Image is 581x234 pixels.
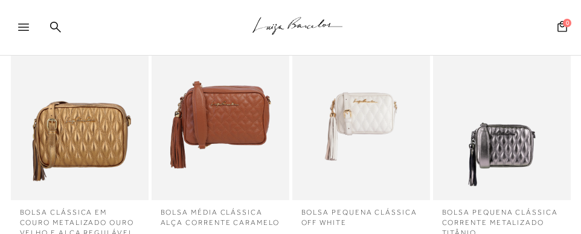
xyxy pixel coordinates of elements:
a: BOLSA PEQUENA CLÁSSICA CORRENTE METALIZADO TITÂNIO BOLSA PEQUENA CLÁSSICA CORRENTE METALIZADO TIT... [434,25,570,228]
img: BOLSA CLÁSSICA EM COURO METALIZADO OURO VELHO E ALÇA REGULÁVEL MÉDIA [12,25,147,228]
a: BOLSA PEQUENA CLÁSSICA OFF WHITE [292,200,430,228]
a: BOLSA MÉDIA CLÁSSICA ALÇA CORRENTE CARAMELO [152,200,289,228]
button: 0 [554,20,571,36]
img: BOLSA PEQUENA CLÁSSICA CORRENTE METALIZADO TITÂNIO [434,25,570,228]
img: BOLSA MÉDIA CLÁSSICA ALÇA CORRENTE CARAMELO [153,25,288,228]
a: BOLSA CLÁSSICA EM COURO METALIZADO OURO VELHO E ALÇA REGULÁVEL MÉDIA BOLSA CLÁSSICA EM COURO META... [12,25,147,228]
a: BOLSA MÉDIA CLÁSSICA ALÇA CORRENTE CARAMELO BOLSA MÉDIA CLÁSSICA ALÇA CORRENTE CARAMELO [153,25,288,228]
img: BOLSA PEQUENA CLÁSSICA OFF WHITE [294,25,429,228]
a: BOLSA PEQUENA CLÁSSICA OFF WHITE BOLSA PEQUENA CLÁSSICA OFF WHITE [294,25,429,228]
span: 0 [563,19,571,27]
